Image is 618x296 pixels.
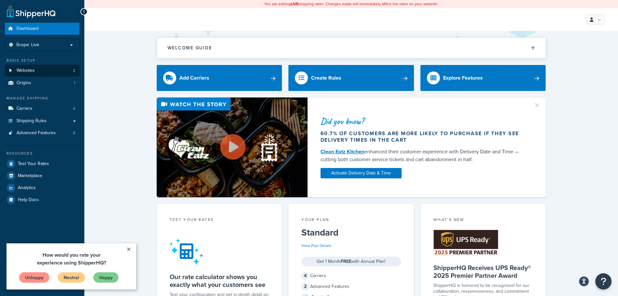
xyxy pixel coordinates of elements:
[157,97,308,197] img: Video thumbnail
[17,80,31,86] span: Origins
[301,272,309,280] span: 4
[17,118,47,124] span: Shipping Rules
[17,106,32,111] span: Carriers
[301,227,401,238] h5: Standard
[301,282,401,291] div: Advanced Features
[12,29,43,40] a: Unhappy
[291,1,298,7] b: LIVE
[30,8,100,23] span: How would you rate your experience using ShipperHQ?
[17,68,35,73] span: Websites
[5,103,79,115] a: Carriers4
[443,73,483,83] div: Explore Features
[16,42,39,48] span: Scope: Live
[5,77,79,89] a: Origins1
[5,151,79,156] div: Resources
[5,58,79,63] div: Basic Setup
[170,217,269,224] div: Test your rates
[321,168,402,178] a: Activate Delivery Date & Time
[87,29,112,40] a: Happy
[5,23,79,35] a: Dashboard
[595,273,612,290] button: Open Resource Center
[301,271,401,280] div: Carriers
[170,273,269,289] h5: Our rate calculator shows you exactly what your customers see
[301,217,401,224] div: Your Plan
[5,96,79,101] div: Manage Shipping
[5,127,79,139] li: Advanced Features
[5,127,79,139] a: Advanced Features0
[5,103,79,115] li: Carriers
[17,26,39,32] span: Dashboard
[51,29,79,40] a: Neutral
[433,264,533,279] h5: ShipperHQ Receives UPS Ready® 2025 Premier Partner Award
[301,257,401,266] div: Get 1 Month with Annual Plan!
[321,130,526,143] div: 60.7% of customers are more likely to purchase if they see delivery times in the cart
[73,130,75,136] span: 0
[17,130,56,136] span: Advanced Features
[18,161,49,167] span: Test Your Rates
[5,182,79,194] a: Analytics
[5,65,79,77] li: Websites
[5,170,79,182] a: Marketplace
[157,38,546,58] button: Welcome Guide
[5,65,79,77] a: Websites2
[321,117,526,126] div: Did you know?
[157,65,282,91] a: Add Carriers
[301,283,309,290] span: 2
[5,158,79,170] a: Test Your Rates
[73,106,75,111] span: 4
[321,148,526,163] div: enhanced their customer experience with Delivery Date and Time — cutting both customer service ti...
[301,243,332,249] a: View Plan Details
[18,197,39,203] span: Help Docs
[18,185,36,191] span: Analytics
[433,217,533,224] div: What's New
[420,65,546,91] a: Explore Features
[341,258,351,265] strong: FREE
[5,77,79,89] li: Origins
[5,115,79,127] a: Shipping Rules
[311,73,341,83] div: Create Rules
[5,194,79,206] a: Help Docs
[167,45,212,50] h2: Welcome Guide
[288,65,414,91] a: Create Rules
[179,73,209,83] div: Add Carriers
[18,173,42,179] span: Marketplace
[321,148,364,155] a: Clean Eatz Kitchen
[73,68,75,73] span: 2
[74,80,75,86] span: 1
